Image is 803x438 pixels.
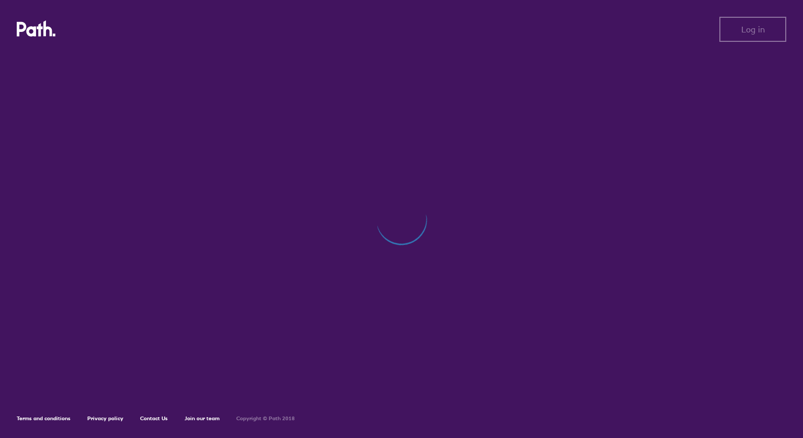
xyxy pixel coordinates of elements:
[140,415,168,422] a: Contact Us
[236,415,295,422] h6: Copyright © Path 2018
[87,415,123,422] a: Privacy policy
[741,25,765,34] span: Log in
[185,415,220,422] a: Join our team
[17,415,71,422] a: Terms and conditions
[719,17,786,42] button: Log in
